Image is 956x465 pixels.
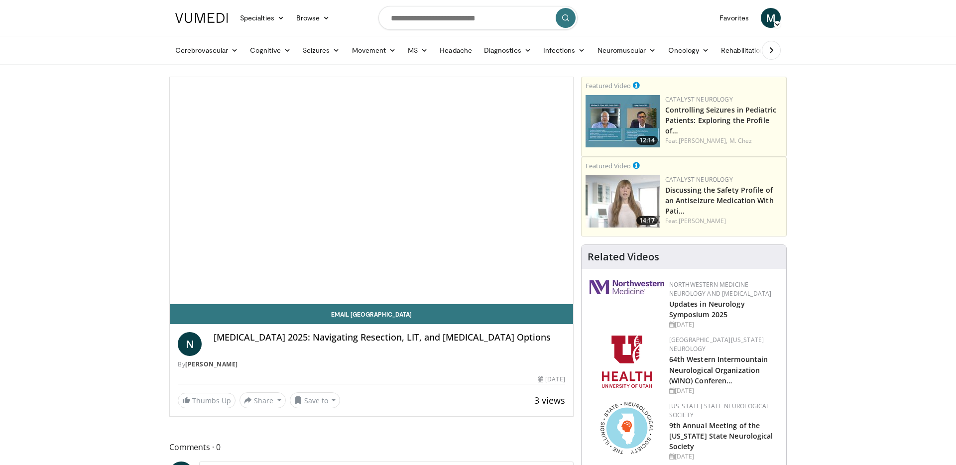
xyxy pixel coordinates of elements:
div: Feat. [665,217,782,226]
a: Northwestern Medicine Neurology and [MEDICAL_DATA] [669,280,772,298]
a: Browse [290,8,336,28]
a: Catalyst Neurology [665,175,733,184]
a: MS [402,40,434,60]
img: f6362829-b0a3-407d-a044-59546adfd345.png.150x105_q85_autocrop_double_scale_upscale_version-0.2.png [602,336,652,388]
img: c23d0a25-a0b6-49e6-ba12-869cdc8b250a.png.150x105_q85_crop-smart_upscale.jpg [586,175,660,228]
a: Diagnostics [478,40,537,60]
span: 3 views [534,394,565,406]
img: 2a462fb6-9365-492a-ac79-3166a6f924d8.png.150x105_q85_autocrop_double_scale_upscale_version-0.2.jpg [590,280,664,294]
span: Comments 0 [169,441,574,454]
img: VuMedi Logo [175,13,228,23]
a: 64th Western Intermountain Neurological Organization (WINO) Conferen… [669,354,768,385]
a: Discussing the Safety Profile of an Antiseizure Medication With Pati… [665,185,774,216]
a: Seizures [297,40,346,60]
div: Feat. [665,136,782,145]
input: Search topics, interventions [378,6,578,30]
a: 12:14 [586,95,660,147]
h4: [MEDICAL_DATA] 2025: Navigating Resection, LIT, and [MEDICAL_DATA] Options [214,332,565,343]
a: N [178,332,202,356]
a: Controlling Seizures in Pediatric Patients: Exploring the Profile of… [665,105,776,135]
button: Share [239,392,286,408]
small: Featured Video [586,161,631,170]
a: Thumbs Up [178,393,236,408]
a: Rehabilitation [715,40,770,60]
a: [PERSON_NAME] [185,360,238,368]
div: By [178,360,565,369]
a: [US_STATE] State Neurological Society [669,402,770,419]
a: Infections [537,40,592,60]
a: Cognitive [244,40,297,60]
button: Save to [290,392,341,408]
h4: Related Videos [588,251,659,263]
a: Headache [434,40,478,60]
a: Favorites [714,8,755,28]
a: Catalyst Neurology [665,95,733,104]
img: 5e01731b-4d4e-47f8-b775-0c1d7f1e3c52.png.150x105_q85_crop-smart_upscale.jpg [586,95,660,147]
div: [DATE] [669,452,778,461]
a: M. Chez [729,136,752,145]
a: 9th Annual Meeting of the [US_STATE] State Neurological Society [669,421,773,451]
video-js: Video Player [170,77,573,304]
a: Email [GEOGRAPHIC_DATA] [170,304,573,324]
div: [DATE] [669,320,778,329]
div: [DATE] [669,386,778,395]
a: Specialties [234,8,290,28]
small: Featured Video [586,81,631,90]
a: Cerebrovascular [169,40,244,60]
a: [PERSON_NAME], [679,136,727,145]
a: M [761,8,781,28]
a: 14:17 [586,175,660,228]
div: [DATE] [538,375,565,384]
span: 12:14 [636,136,658,145]
a: Neuromuscular [592,40,662,60]
img: 71a8b48c-8850-4916-bbdd-e2f3ccf11ef9.png.150x105_q85_autocrop_double_scale_upscale_version-0.2.png [600,402,653,454]
a: Updates in Neurology Symposium 2025 [669,299,745,319]
a: [PERSON_NAME] [679,217,726,225]
a: Oncology [662,40,716,60]
span: 14:17 [636,216,658,225]
a: Movement [346,40,402,60]
a: [GEOGRAPHIC_DATA][US_STATE] Neurology [669,336,764,353]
